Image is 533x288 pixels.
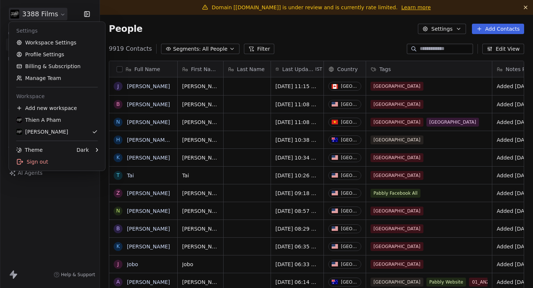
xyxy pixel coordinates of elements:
div: Add new workspace [12,102,102,114]
img: 3388Films_Logo_White.jpg [16,129,22,135]
a: Billing & Subscription [12,60,102,72]
div: Settings [12,25,102,37]
div: Sign out [12,156,102,168]
div: [PERSON_NAME] [16,128,68,135]
a: Profile Settings [12,48,102,60]
div: Workspace [12,90,102,102]
img: 3388Films_Logo_White.jpg [16,117,22,123]
div: Thien A Pham [16,116,61,124]
a: Workspace Settings [12,37,102,48]
a: Manage Team [12,72,102,84]
div: Dark [77,146,89,154]
div: Theme [16,146,43,154]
